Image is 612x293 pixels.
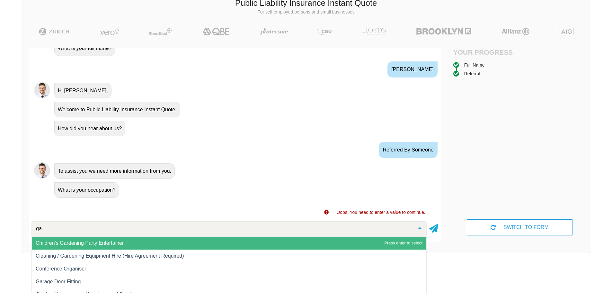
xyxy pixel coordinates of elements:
[336,210,425,215] span: Oops, You need to enter a value to continue.
[557,28,576,35] img: AIG | Public Liability Insurance
[414,28,474,35] img: Brooklyn | Public Liability Insurance
[54,83,111,98] div: Hi [PERSON_NAME],
[34,82,50,98] img: Chatbot | PLI
[467,219,572,235] div: SWITCH TO FORM
[34,162,50,179] img: Chatbot | PLI
[387,61,438,78] div: [PERSON_NAME]
[359,28,389,35] img: LLOYD's | Public Liability Insurance
[54,121,125,136] div: How did you hear about us?
[54,163,175,179] div: To assist you we need more information from you.
[26,9,586,15] p: For self employed persons and small businesses
[36,240,124,246] span: Children's Gardening Party Entertainer
[54,41,115,56] div: What is your full name?
[36,266,86,271] span: Conference Organiser
[453,48,520,56] h4: Your Progress
[97,28,122,35] img: Vero | Public Liability Insurance
[54,102,180,117] div: Welcome to Public Liability Insurance Instant Quote.
[464,61,485,69] div: Full Name
[199,28,234,35] img: QBE | Public Liability Insurance
[499,28,533,35] img: Allianz | Public Liability Insurance
[36,279,81,284] span: Garage Door Fitting
[146,28,174,35] img: Steadfast | Public Liability Insurance
[464,70,480,77] div: Referral
[315,28,334,35] img: CGU | Public Liability Insurance
[34,225,413,232] input: Search or select your occupation
[36,253,184,259] span: Cleaning / Gardening Equipment Hire (Hire Agreement Required)
[379,142,437,158] div: Referred by Someone
[258,28,290,35] img: Protecsure | Public Liability Insurance
[36,28,72,35] img: Zurich | Public Liability Insurance
[54,182,119,198] div: What is your occupation?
